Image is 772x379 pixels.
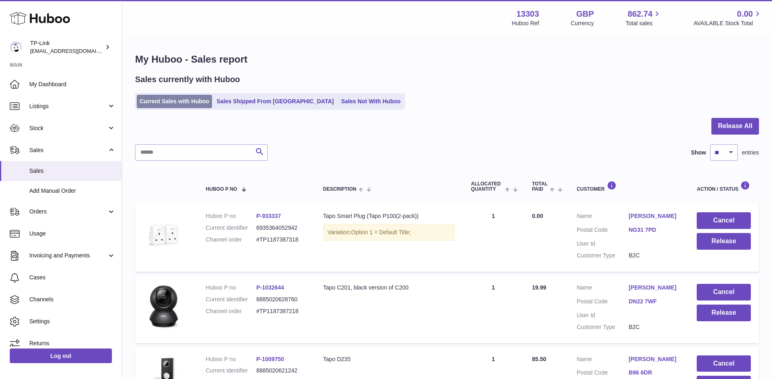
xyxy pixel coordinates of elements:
a: Current Sales with Huboo [137,95,212,108]
span: Sales [29,146,107,154]
a: Log out [10,349,112,363]
div: Tapo Smart Plug (Tapo P100(2-pack)) [323,212,455,220]
span: Usage [29,230,116,237]
span: AVAILABLE Stock Total [693,20,762,27]
dt: Current identifier [206,224,256,232]
td: 1 [463,204,524,272]
dt: Huboo P no [206,284,256,292]
dt: Customer Type [577,252,629,259]
span: 862.74 [628,9,652,20]
div: Tapo C201, black version of C200 [323,284,455,292]
dt: Postal Code [577,226,629,236]
dt: User Id [577,311,629,319]
dd: #TP1187387218 [256,307,307,315]
dt: Name [577,212,629,222]
div: Customer [577,181,680,192]
span: 85.50 [532,356,546,362]
div: Huboo Ref [512,20,539,27]
a: P-1009750 [256,356,284,362]
span: Stock [29,124,107,132]
dt: Current identifier [206,296,256,303]
a: [PERSON_NAME] [629,212,681,220]
dd: B2C [629,323,681,331]
span: ALLOCATED Quantity [471,181,503,192]
strong: GBP [576,9,594,20]
span: Orders [29,208,107,216]
button: Release [697,233,751,250]
dt: Current identifier [206,367,256,375]
a: [PERSON_NAME] [629,284,681,292]
dd: 6935364052942 [256,224,307,232]
button: Cancel [697,212,751,229]
img: 133031739979760.jpg [143,284,184,329]
span: Total sales [625,20,662,27]
span: 0.00 [532,213,543,219]
dt: Name [577,355,629,365]
button: Release All [711,118,759,135]
dt: Huboo P no [206,355,256,363]
dt: Postal Code [577,369,629,379]
strong: 13303 [516,9,539,20]
span: Description [323,187,356,192]
a: 862.74 Total sales [625,9,662,27]
dd: #TP1187387318 [256,236,307,244]
a: Sales Shipped From [GEOGRAPHIC_DATA] [214,95,337,108]
button: Cancel [697,284,751,301]
span: Sales [29,167,116,175]
a: 0.00 AVAILABLE Stock Total [693,9,762,27]
span: Settings [29,318,116,325]
dt: Channel order [206,307,256,315]
td: 1 [463,276,524,343]
dd: 8885020621242 [256,367,307,375]
a: P-933337 [256,213,281,219]
img: gaby.chen@tp-link.com [10,41,22,53]
label: Show [691,149,706,157]
dd: 8885020628760 [256,296,307,303]
dt: Customer Type [577,323,629,331]
div: Action / Status [697,181,751,192]
span: Option 1 = Default Title; [351,229,411,235]
span: Listings [29,102,107,110]
button: Release [697,305,751,321]
dt: Postal Code [577,298,629,307]
div: Tapo D235 [323,355,455,363]
dd: B2C [629,252,681,259]
dt: User Id [577,240,629,248]
dt: Name [577,284,629,294]
span: Channels [29,296,116,303]
dt: Huboo P no [206,212,256,220]
a: NG31 7PD [629,226,681,234]
a: B96 6DR [629,369,681,377]
a: [PERSON_NAME] [629,355,681,363]
a: P-1032644 [256,284,284,291]
div: TP-Link [30,39,103,55]
span: Huboo P no [206,187,237,192]
div: Variation: [323,224,455,241]
button: Cancel [697,355,751,372]
span: [EMAIL_ADDRESS][DOMAIN_NAME] [30,48,120,54]
span: entries [742,149,759,157]
span: 0.00 [737,9,753,20]
div: Currency [571,20,594,27]
span: Total paid [532,181,548,192]
span: Add Manual Order [29,187,116,195]
span: My Dashboard [29,81,116,88]
span: 19.99 [532,284,546,291]
dt: Channel order [206,236,256,244]
span: Invoicing and Payments [29,252,107,259]
a: Sales Not With Huboo [338,95,403,108]
h2: Sales currently with Huboo [135,74,240,85]
h1: My Huboo - Sales report [135,53,759,66]
span: Cases [29,274,116,281]
img: Tapo_P100_2pack_1000-1000px__UK__large_1587883115088x_fa54861f-8efc-4898-a8e6-7436161c49a6.jpg [143,212,184,253]
a: DN22 7WF [629,298,681,305]
span: Returns [29,340,116,347]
